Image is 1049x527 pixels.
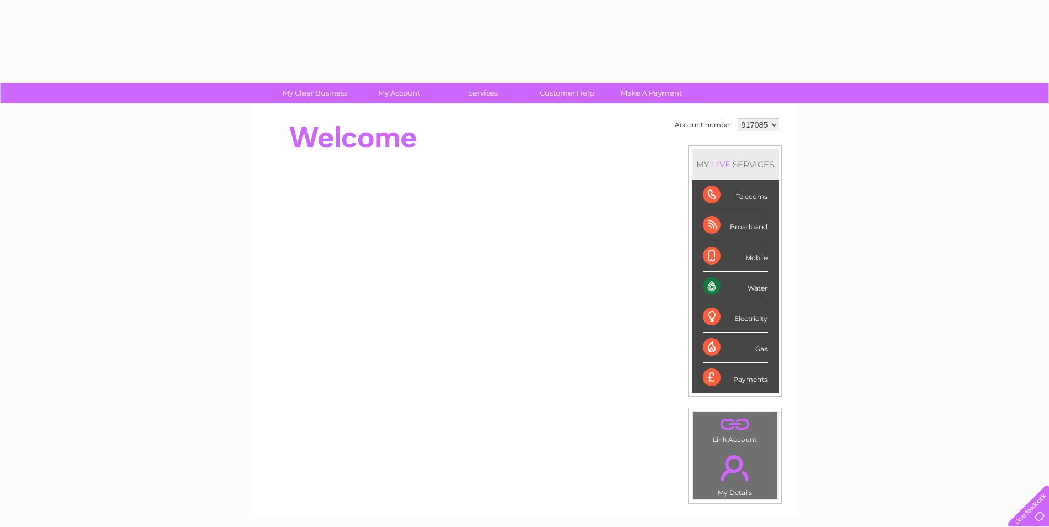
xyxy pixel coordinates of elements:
a: Make A Payment [606,83,697,103]
div: Broadband [703,210,768,241]
a: . [696,415,775,434]
div: Telecoms [703,180,768,210]
div: Water [703,272,768,302]
td: My Details [692,446,778,500]
a: My Account [353,83,445,103]
td: Account number [672,115,735,134]
div: Payments [703,363,768,393]
td: Link Account [692,412,778,446]
div: Mobile [703,241,768,272]
div: MY SERVICES [692,149,779,180]
a: Customer Help [521,83,613,103]
div: Electricity [703,302,768,333]
a: Services [437,83,529,103]
a: . [696,449,775,487]
a: My Clear Business [269,83,361,103]
div: Gas [703,333,768,363]
div: LIVE [709,159,733,170]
